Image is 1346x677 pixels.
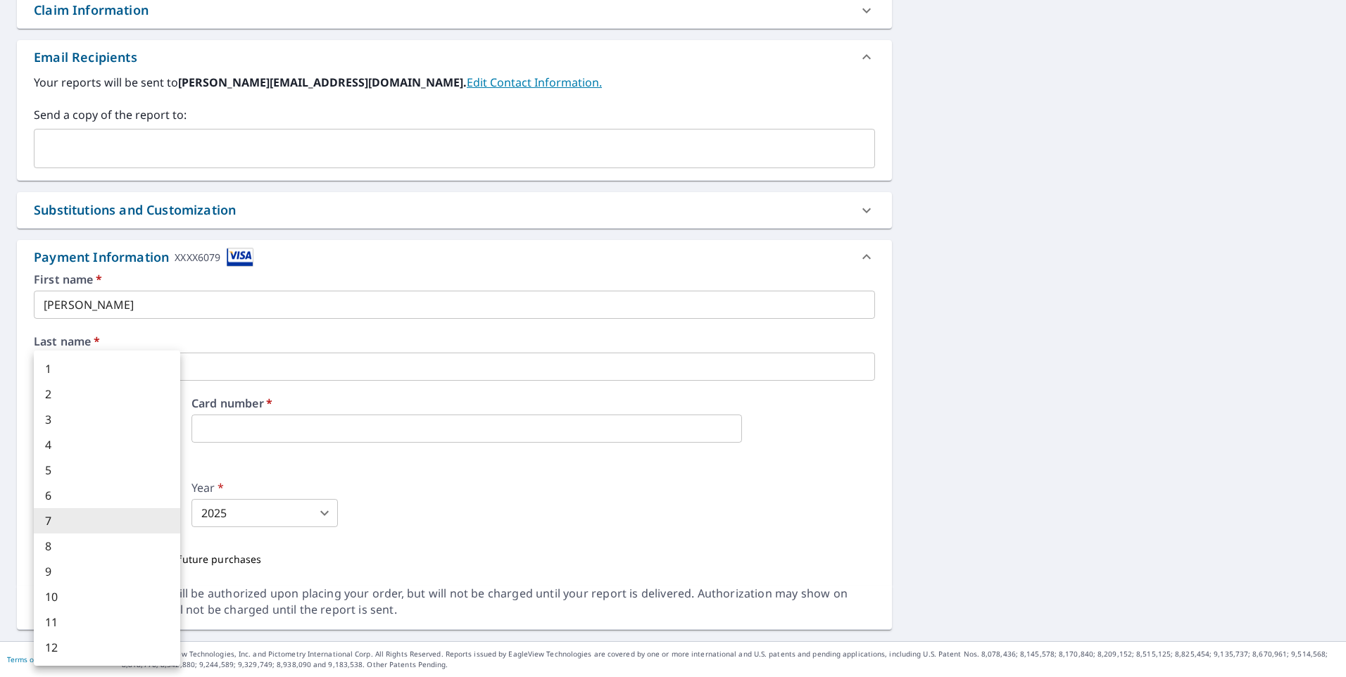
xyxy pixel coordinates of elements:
[34,483,180,508] li: 6
[34,356,180,381] li: 1
[34,559,180,584] li: 9
[34,407,180,432] li: 3
[34,432,180,457] li: 4
[34,381,180,407] li: 2
[34,609,180,635] li: 11
[34,508,180,533] li: 7
[34,635,180,660] li: 12
[34,457,180,483] li: 5
[34,584,180,609] li: 10
[34,533,180,559] li: 8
